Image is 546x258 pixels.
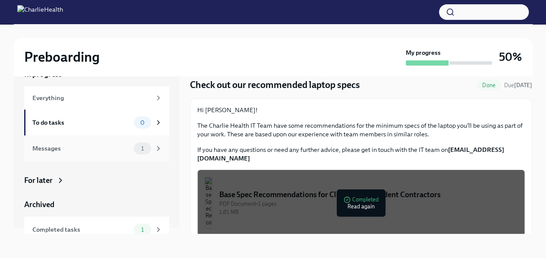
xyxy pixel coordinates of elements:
strong: [DATE] [514,82,532,88]
div: To do tasks [32,118,130,127]
img: CharlieHealth [17,5,63,19]
span: Due [504,82,532,88]
a: For later [24,175,169,186]
span: 0 [135,120,150,126]
div: For later [24,175,53,186]
a: Everything [24,86,169,110]
span: 1 [136,227,149,233]
a: Completed tasks1 [24,217,169,242]
h2: Preboarding [24,48,100,66]
a: To do tasks0 [24,110,169,135]
p: If you have any questions or need any further advice, please get in touch with the IT team on [197,145,525,163]
div: Base Spec Recommendations for Clinical Independent Contractors [219,189,518,200]
a: Messages1 [24,135,169,161]
div: Messages [32,144,130,153]
p: Hi [PERSON_NAME]! [197,106,525,114]
div: Everything [32,93,151,103]
h3: 50% [499,49,522,65]
h4: Check out our recommended laptop specs [190,79,360,91]
p: The Charlie Health IT Team have some recommendations for the minimum specs of the laptop you'll b... [197,121,525,138]
button: Base Spec Recommendations for Clinical Independent ContractorsPDF Document•1 pages1.81 MBComplete... [197,170,525,236]
a: Archived [24,199,169,210]
strong: My progress [406,48,441,57]
span: September 6th, 2025 08:00 [504,81,532,89]
div: PDF Document • 1 pages [219,200,518,208]
img: Base Spec Recommendations for Clinical Independent Contractors [205,177,212,229]
span: Done [477,82,501,88]
span: 1 [136,145,149,152]
div: 1.81 MB [219,208,518,216]
div: Completed tasks [32,225,130,234]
